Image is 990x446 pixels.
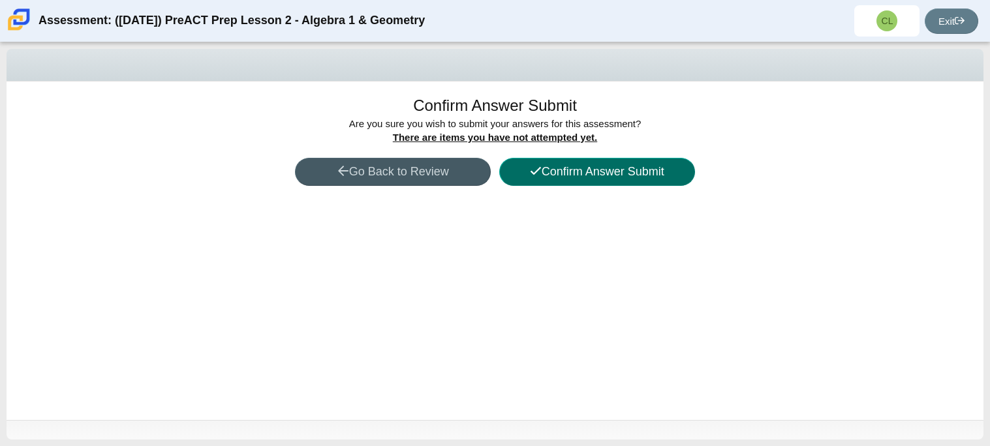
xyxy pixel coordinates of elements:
a: Exit [925,8,978,34]
u: There are items you have not attempted yet. [393,132,597,143]
button: Go Back to Review [295,158,491,186]
span: Are you sure you wish to submit your answers for this assessment? [349,118,642,143]
h1: Confirm Answer Submit [413,95,577,117]
a: Carmen School of Science & Technology [5,24,33,35]
span: CL [882,16,893,25]
button: Confirm Answer Submit [499,158,695,186]
div: Assessment: ([DATE]) PreACT Prep Lesson 2 - Algebra 1 & Geometry [39,5,425,37]
img: Carmen School of Science & Technology [5,6,33,33]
